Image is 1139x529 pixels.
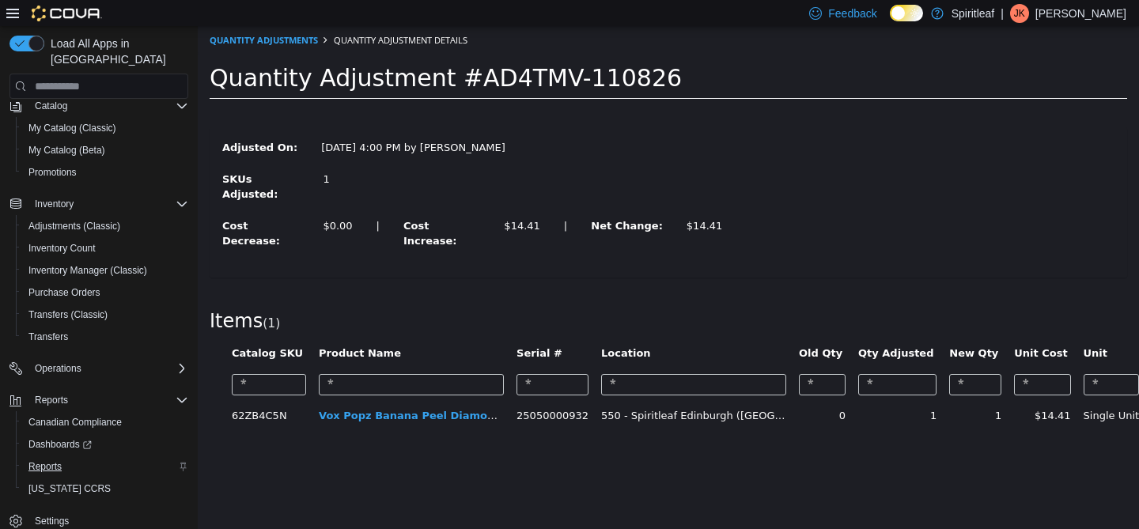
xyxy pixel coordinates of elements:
span: Inventory [35,198,74,210]
button: Transfers (Classic) [16,304,195,326]
span: Feedback [828,6,876,21]
span: Reports [22,457,188,476]
a: Transfers [22,327,74,346]
span: Inventory Manager (Classic) [22,261,188,280]
div: $14.41 [306,192,342,208]
span: Inventory [28,195,188,213]
button: Product Name [121,319,206,335]
div: $14.41 [489,192,525,208]
span: Inventory Count [22,239,188,258]
span: Transfers [22,327,188,346]
button: Catalog [3,95,195,117]
p: Spiritleaf [952,4,994,23]
button: Canadian Compliance [16,411,195,433]
button: Inventory Count [16,237,195,259]
button: Promotions [16,161,195,183]
span: 550 - Spiritleaf Edinburgh ([GEOGRAPHIC_DATA]) [403,384,655,395]
div: [DATE] 4:00 PM by [PERSON_NAME] [112,114,320,130]
label: | [167,192,194,208]
span: Operations [28,359,188,378]
span: Adjustments (Classic) [22,217,188,236]
span: Reports [28,391,188,410]
button: Inventory [3,193,195,215]
button: New Qty [751,319,804,335]
div: 1 [125,145,254,161]
button: Transfers [16,326,195,348]
td: 62ZB4C5N [28,376,115,404]
button: Adjustments (Classic) [16,215,195,237]
span: Load All Apps in [GEOGRAPHIC_DATA] [44,36,188,67]
img: Cova [32,6,102,21]
label: Adjusted On: [13,114,112,130]
button: Catalog [28,96,74,115]
span: Dark Mode [890,21,891,22]
a: Inventory Count [22,239,102,258]
button: Reports [28,391,74,410]
td: 1 [745,376,810,404]
div: Juslyne K [1010,4,1029,23]
button: Qty Adjusted [660,319,739,335]
span: Quantity Adjustment #AD4TMV-110826 [12,38,484,66]
td: Single Unit [880,376,948,404]
button: My Catalog (Classic) [16,117,195,139]
a: Reports [22,457,68,476]
button: Operations [28,359,88,378]
td: $14.41 [810,376,879,404]
div: $0.00 [125,192,154,208]
span: Canadian Compliance [22,413,188,432]
a: Vox Popz Banana Peel Diamond Infused Crushable Pre-Roll - 3 x .5g [121,384,513,395]
span: [US_STATE] CCRS [28,482,111,495]
button: Serial # [319,319,368,335]
input: Dark Mode [890,5,923,21]
a: My Catalog (Classic) [22,119,123,138]
label: SKUs Adjusted: [13,145,113,176]
p: [PERSON_NAME] [1035,4,1126,23]
button: Purchase Orders [16,282,195,304]
span: Canadian Compliance [28,416,122,429]
span: Settings [35,515,69,527]
span: My Catalog (Classic) [28,122,116,134]
label: Cost Increase: [194,192,294,223]
a: Dashboards [22,435,98,454]
label: | [354,192,381,208]
button: Unit Cost [816,319,872,335]
a: Canadian Compliance [22,413,128,432]
span: Promotions [22,163,188,182]
button: [US_STATE] CCRS [16,478,195,500]
span: Dashboards [22,435,188,454]
button: Catalog SKU [34,319,108,335]
span: 1 [70,290,78,304]
span: Adjustments (Classic) [28,220,120,232]
span: Items [12,284,65,306]
button: Operations [3,357,195,380]
a: Adjustments (Classic) [22,217,127,236]
span: Inventory Manager (Classic) [28,264,147,277]
button: Inventory Manager (Classic) [16,259,195,282]
span: My Catalog (Classic) [22,119,188,138]
label: Net Change: [381,192,477,208]
a: Inventory Manager (Classic) [22,261,153,280]
span: My Catalog (Beta) [28,144,105,157]
a: [US_STATE] CCRS [22,479,117,498]
button: Reports [3,389,195,411]
span: Reports [28,460,62,473]
button: My Catalog (Beta) [16,139,195,161]
span: Transfers (Classic) [28,308,108,321]
span: Dashboards [28,438,92,451]
td: 0 [595,376,654,404]
a: Purchase Orders [22,283,107,302]
span: My Catalog (Beta) [22,141,188,160]
span: Quantity Adjustment Details [136,8,270,20]
a: Dashboards [16,433,195,455]
span: Purchase Orders [28,286,100,299]
span: Inventory Count [28,242,96,255]
span: Transfers [28,331,68,343]
span: Washington CCRS [22,479,188,498]
button: Inventory [28,195,80,213]
span: Reports [35,394,68,406]
button: Reports [16,455,195,478]
button: Location [403,319,456,335]
label: Cost Decrease: [13,192,113,223]
a: Quantity Adjustments [12,8,120,20]
a: Transfers (Classic) [22,305,114,324]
